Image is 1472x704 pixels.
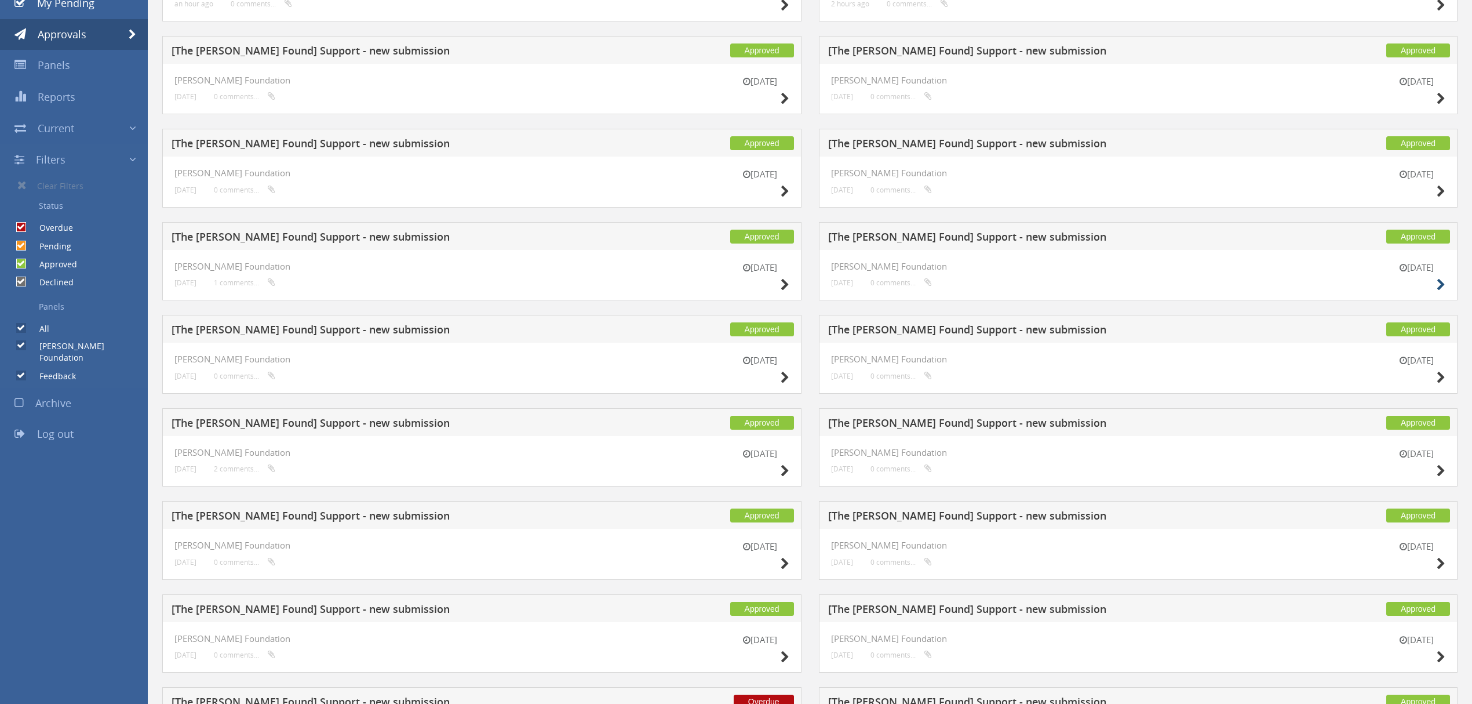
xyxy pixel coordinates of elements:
h5: [The [PERSON_NAME] Found] Support - new submission [172,418,606,432]
small: 0 comments... [870,278,932,287]
small: [DATE] [731,540,789,553]
small: 0 comments... [870,465,932,473]
h4: [PERSON_NAME] Foundation [831,448,1446,458]
small: [DATE] [174,651,196,659]
span: Approved [1386,43,1450,57]
a: Panels [9,297,148,317]
h4: [PERSON_NAME] Foundation [174,75,789,85]
h4: [PERSON_NAME] Foundation [174,540,789,550]
span: Reports [38,90,75,104]
small: [DATE] [731,354,789,366]
h4: [PERSON_NAME] Foundation [831,540,1446,550]
small: [DATE] [831,465,853,473]
small: [DATE] [174,465,196,473]
span: Current [38,121,74,135]
small: [DATE] [831,558,853,567]
h4: [PERSON_NAME] Foundation [831,75,1446,85]
small: [DATE] [1387,448,1445,460]
small: 0 comments... [214,92,275,101]
h5: [The [PERSON_NAME] Found] Support - new submission [172,45,606,60]
span: Approved [1386,602,1450,616]
span: Approved [730,136,794,150]
span: Approved [730,230,794,244]
h5: [The [PERSON_NAME] Found] Support - new submission [172,231,606,246]
h4: [PERSON_NAME] Foundation [831,262,1446,271]
small: [DATE] [174,186,196,194]
small: [DATE] [1387,540,1445,553]
h4: [PERSON_NAME] Foundation [831,354,1446,364]
small: 0 comments... [870,558,932,567]
span: Approved [1386,136,1450,150]
h5: [The [PERSON_NAME] Found] Support - new submission [828,231,1262,246]
small: [DATE] [1387,262,1445,274]
span: Panels [38,58,70,72]
h4: [PERSON_NAME] Foundation [174,168,789,178]
small: 0 comments... [870,651,932,659]
h5: [The [PERSON_NAME] Found] Support - new submission [828,138,1262,153]
span: Approved [1386,416,1450,430]
h5: [The [PERSON_NAME] Found] Support - new submission [172,324,606,339]
span: Archive [35,396,71,410]
small: 0 comments... [870,186,932,194]
span: Approved [1386,322,1450,336]
small: [DATE] [731,634,789,646]
small: [DATE] [731,75,789,88]
small: [DATE] [831,278,853,287]
h4: [PERSON_NAME] Foundation [831,168,1446,178]
small: [DATE] [174,278,196,287]
h5: [The [PERSON_NAME] Found] Support - new submission [828,604,1262,618]
label: All [28,323,49,335]
h4: [PERSON_NAME] Foundation [174,262,789,271]
small: [DATE] [831,651,853,659]
h5: [The [PERSON_NAME] Found] Support - new submission [172,138,606,153]
small: [DATE] [831,186,853,194]
small: [DATE] [1387,634,1445,646]
span: Approved [730,602,794,616]
small: [DATE] [1387,354,1445,366]
small: 0 comments... [214,558,275,567]
span: Log out [37,427,74,441]
small: 0 comments... [870,92,932,101]
small: [DATE] [174,372,196,380]
h5: [The [PERSON_NAME] Found] Support - new submission [828,324,1262,339]
small: 0 comments... [870,372,932,380]
h4: [PERSON_NAME] Foundation [174,634,789,644]
span: Approved [730,43,794,57]
h4: [PERSON_NAME] Foundation [174,354,789,364]
h5: [The [PERSON_NAME] Found] Support - new submission [828,418,1262,432]
h4: [PERSON_NAME] Foundation [174,448,789,458]
label: Feedback [28,371,76,382]
label: Overdue [28,222,73,234]
label: [PERSON_NAME] Foundation [28,340,148,364]
h5: [The [PERSON_NAME] Found] Support - new submission [172,510,606,525]
small: [DATE] [731,262,789,274]
small: 2 comments... [214,465,275,473]
small: [DATE] [731,168,789,180]
span: Approved [1386,230,1450,244]
h4: [PERSON_NAME] Foundation [831,634,1446,644]
span: Filters [36,153,65,166]
span: Approvals [38,27,86,41]
small: [DATE] [731,448,789,460]
small: 0 comments... [214,651,275,659]
small: 0 comments... [214,186,275,194]
span: Approved [730,416,794,430]
label: Approved [28,259,77,270]
small: [DATE] [174,558,196,567]
a: Clear Filters [9,175,148,196]
small: [DATE] [174,92,196,101]
a: Status [9,196,148,216]
small: [DATE] [831,372,853,380]
span: Approved [730,509,794,522]
label: Declined [28,277,74,288]
h5: [The [PERSON_NAME] Found] Support - new submission [172,604,606,618]
small: 0 comments... [214,372,275,380]
small: 1 comments... [214,278,275,287]
label: Pending [28,241,71,252]
h5: [The [PERSON_NAME] Found] Support - new submission [828,45,1262,60]
small: [DATE] [1387,75,1445,88]
h5: [The [PERSON_NAME] Found] Support - new submission [828,510,1262,525]
span: Approved [1386,509,1450,522]
span: Approved [730,322,794,336]
small: [DATE] [831,92,853,101]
